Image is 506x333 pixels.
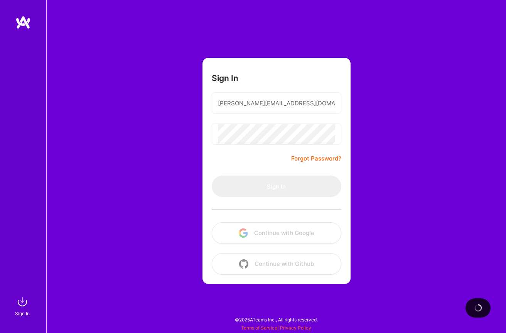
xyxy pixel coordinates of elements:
button: Continue with Google [212,222,341,244]
button: Sign In [212,176,341,197]
a: Privacy Policy [280,325,311,331]
a: Terms of Service [241,325,277,331]
img: icon [239,228,248,238]
input: Email... [218,93,335,113]
span: | [241,325,311,331]
img: sign in [15,294,30,309]
div: Sign In [15,309,30,318]
a: Forgot Password? [291,154,341,163]
h3: Sign In [212,73,238,83]
a: sign inSign In [16,294,30,318]
img: logo [15,15,31,29]
img: loading [474,304,482,312]
img: icon [239,259,248,269]
div: © 2025 ATeams Inc., All rights reserved. [46,310,506,329]
button: Continue with Github [212,253,341,275]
